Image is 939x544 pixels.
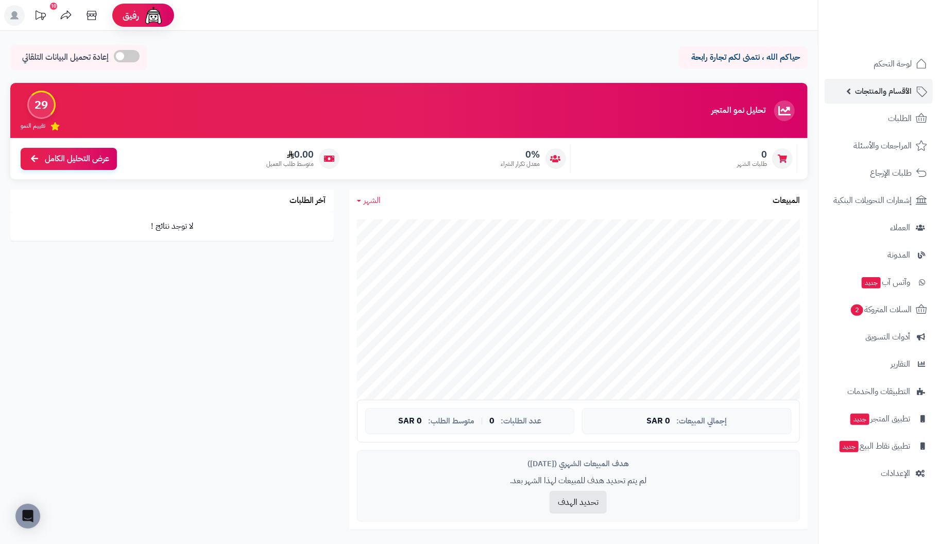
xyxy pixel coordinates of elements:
[855,84,912,98] span: الأقسام والمنتجات
[365,458,792,469] div: هدف المبيعات الشهري ([DATE])
[825,352,933,377] a: التقارير
[266,160,314,168] span: متوسط طلب العميل
[825,406,933,431] a: تطبيق المتجرجديد
[861,275,910,290] span: وآتس آب
[851,304,863,316] span: 2
[833,193,912,208] span: إشعارات التحويلات البنكية
[501,149,540,160] span: 0%
[881,466,910,481] span: الإعدادات
[890,220,910,235] span: العملاء
[887,248,910,262] span: المدونة
[773,196,800,206] h3: المبيعات
[266,149,314,160] span: 0.00
[825,215,933,240] a: العملاء
[874,57,912,71] span: لوحة التحكم
[481,417,483,425] span: |
[398,417,422,426] span: 0 SAR
[27,5,53,28] a: تحديثات المنصة
[45,153,109,165] span: عرض التحليل الكامل
[143,5,164,26] img: ai-face.png
[357,195,381,207] a: الشهر
[687,52,800,63] p: حياكم الله ، نتمنى لكم تجارة رابحة
[21,122,45,130] span: تقييم النمو
[853,139,912,153] span: المراجعات والأسئلة
[850,414,869,425] span: جديد
[862,277,881,288] span: جديد
[825,188,933,213] a: إشعارات التحويلات البنكية
[825,297,933,322] a: السلات المتروكة2
[825,161,933,185] a: طلبات الإرجاع
[847,384,910,399] span: التطبيقات والخدمات
[865,330,910,344] span: أدوات التسويق
[850,302,912,317] span: السلات المتروكة
[825,133,933,158] a: المراجعات والأسئلة
[501,417,541,426] span: عدد الطلبات:
[737,160,767,168] span: طلبات الشهر
[21,148,117,170] a: عرض التحليل الكامل
[365,475,792,487] p: لم يتم تحديد هدف للمبيعات لهذا الشهر بعد.
[825,379,933,404] a: التطبيقات والخدمات
[677,417,727,426] span: إجمالي المبيعات:
[825,461,933,486] a: الإعدادات
[891,357,910,371] span: التقارير
[825,106,933,131] a: الطلبات
[849,412,910,426] span: تطبيق المتجر
[10,212,334,241] td: لا توجد نتائج !
[870,166,912,180] span: طلبات الإرجاع
[22,52,109,63] span: إعادة تحميل البيانات التلقائي
[647,417,671,426] span: 0 SAR
[711,106,765,115] h3: تحليل نمو المتجر
[50,3,57,10] div: 10
[15,504,40,529] div: Open Intercom Messenger
[123,9,139,22] span: رفيق
[825,52,933,76] a: لوحة التحكم
[888,111,912,126] span: الطلبات
[364,194,381,207] span: الشهر
[428,417,474,426] span: متوسط الطلب:
[839,439,910,453] span: تطبيق نقاط البيع
[825,243,933,267] a: المدونة
[825,270,933,295] a: وآتس آبجديد
[737,149,767,160] span: 0
[825,325,933,349] a: أدوات التسويق
[290,196,326,206] h3: آخر الطلبات
[825,434,933,458] a: تطبيق نقاط البيعجديد
[501,160,540,168] span: معدل تكرار الشراء
[550,491,607,514] button: تحديد الهدف
[840,441,859,452] span: جديد
[489,417,494,426] span: 0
